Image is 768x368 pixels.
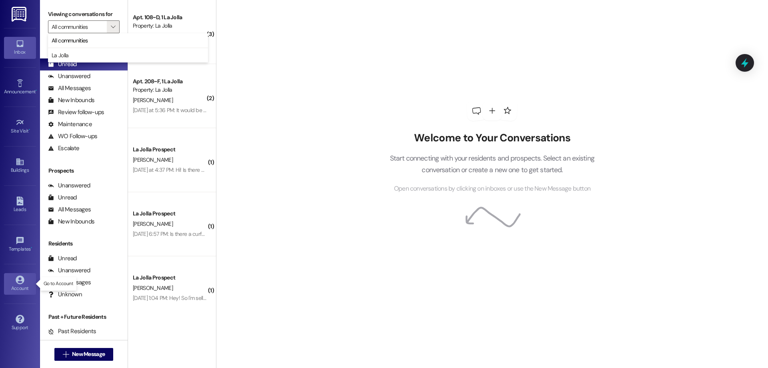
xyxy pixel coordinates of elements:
div: [DATE] 1:04 PM: Hey! So I'm selling my contract and the girl I was planning on selling it to, isn... [133,294,553,302]
a: Account [4,273,36,295]
div: All Messages [48,205,91,214]
span: All communities [52,36,88,44]
div: Property: La Jolla [133,86,207,94]
div: Review follow-ups [48,108,104,117]
span: [PERSON_NAME] [133,284,173,292]
div: Property: La Jolla [133,22,207,30]
span: • [31,245,32,251]
span: [PERSON_NAME] [133,220,173,227]
div: Unread [48,60,77,68]
a: Support [4,312,36,334]
div: La Jolla Prospect [133,209,207,218]
h2: Welcome to Your Conversations [378,132,606,145]
div: Unanswered [48,181,90,190]
a: Site Visit • [4,116,36,137]
div: Prospects + Residents [40,45,128,54]
a: Buildings [4,155,36,177]
span: [PERSON_NAME] [133,97,173,104]
div: [DATE] 6:57 PM: Is there a curfew for the apartment or quiet hours? [133,230,287,237]
i:  [63,351,69,358]
div: Unread [48,193,77,202]
span: • [29,127,30,133]
div: Past + Future Residents [40,313,128,321]
p: Start connecting with your residents and prospects. Select an existing conversation or create a n... [378,153,606,175]
span: [PERSON_NAME] [133,32,173,40]
a: Templates • [4,234,36,255]
div: [DATE] at 4:37 PM: Hi! Is there any way I could get the emails or phone numbers of my roommates? [133,166,361,173]
span: La Jolla [52,51,68,59]
div: Prospects [40,167,128,175]
p: Go to Account [44,280,73,287]
div: Maintenance [48,120,92,129]
div: Residents [40,239,128,248]
div: Unread [48,254,77,263]
div: WO Follow-ups [48,132,97,141]
div: Apt. 108~D, 1 La Jolla [133,13,207,22]
input: All communities [52,20,107,33]
div: All Messages [48,84,91,93]
span: New Message [72,350,105,358]
a: Leads [4,194,36,216]
span: • [36,88,37,93]
i:  [111,24,115,30]
div: La Jolla Prospect [133,273,207,282]
div: Unknown [48,290,82,299]
div: New Inbounds [48,217,94,226]
div: New Inbounds [48,96,94,105]
button: New Message [54,348,114,361]
div: Unanswered [48,266,90,275]
div: Unanswered [48,72,90,80]
span: Open conversations by clicking on inboxes or use the New Message button [394,184,590,194]
a: Inbox [4,37,36,58]
img: ResiDesk Logo [12,7,28,22]
div: Past Residents [48,327,96,336]
div: La Jolla Prospect [133,145,207,154]
div: [DATE] at 5:36 PM: It would be amazing if i were able to move into my fall apartment but i would ... [133,107,606,114]
span: [PERSON_NAME] [133,156,173,163]
div: Apt. 208~F, 1 La Jolla [133,77,207,86]
label: Viewing conversations for [48,8,120,20]
div: Escalate [48,144,79,153]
